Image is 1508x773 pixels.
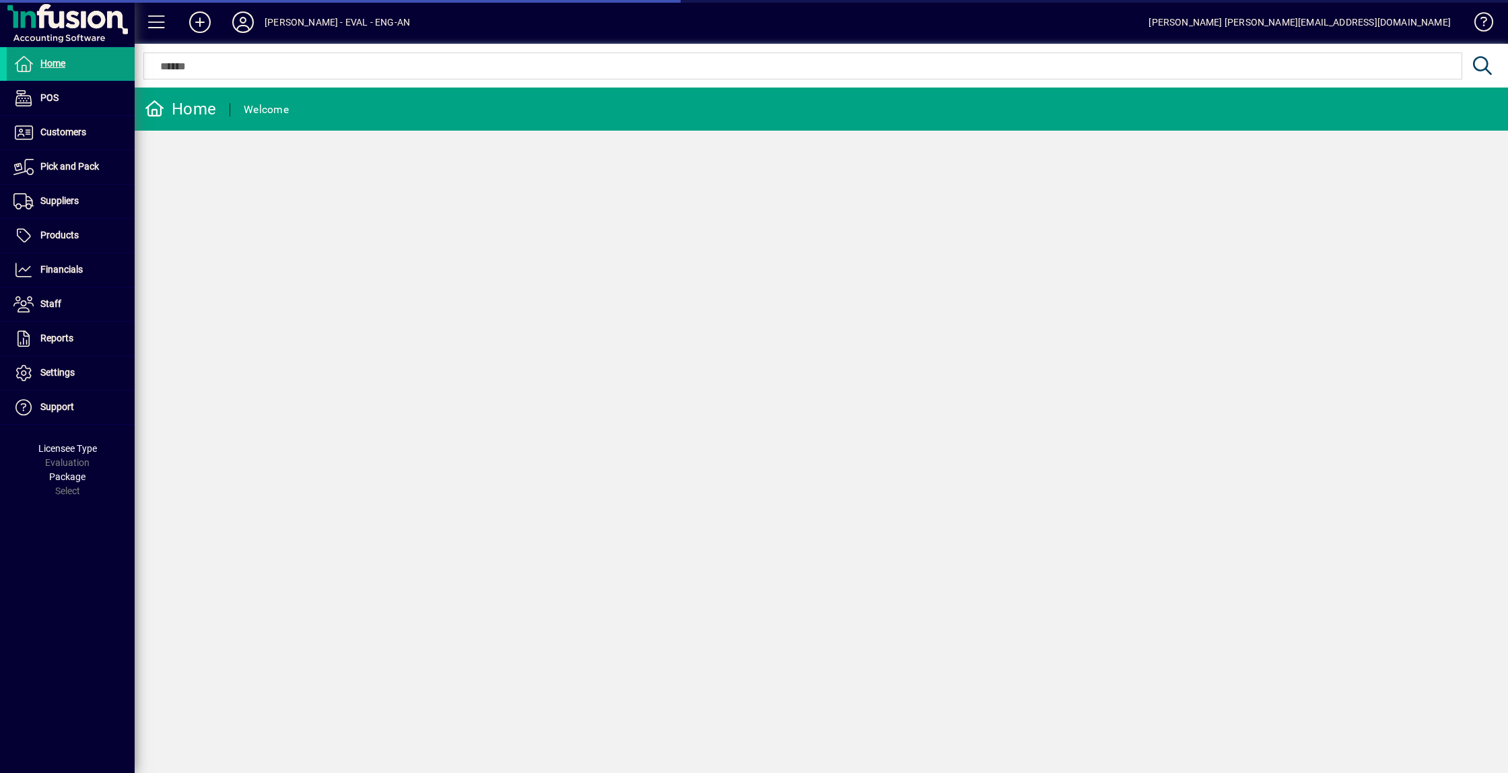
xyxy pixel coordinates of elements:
[40,401,74,412] span: Support
[7,81,135,115] a: POS
[40,58,65,69] span: Home
[49,471,85,482] span: Package
[178,10,221,34] button: Add
[244,99,289,121] div: Welcome
[40,230,79,240] span: Products
[40,161,99,172] span: Pick and Pack
[7,288,135,321] a: Staff
[7,184,135,218] a: Suppliers
[40,264,83,275] span: Financials
[40,127,86,137] span: Customers
[1149,11,1451,33] div: [PERSON_NAME] [PERSON_NAME][EMAIL_ADDRESS][DOMAIN_NAME]
[7,253,135,287] a: Financials
[7,391,135,424] a: Support
[145,98,216,120] div: Home
[40,333,73,343] span: Reports
[7,322,135,356] a: Reports
[265,11,410,33] div: [PERSON_NAME] - EVAL - ENG-AN
[40,367,75,378] span: Settings
[7,116,135,149] a: Customers
[7,356,135,390] a: Settings
[40,92,59,103] span: POS
[40,298,61,309] span: Staff
[38,443,97,454] span: Licensee Type
[7,219,135,253] a: Products
[40,195,79,206] span: Suppliers
[221,10,265,34] button: Profile
[1464,3,1491,46] a: Knowledge Base
[7,150,135,184] a: Pick and Pack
